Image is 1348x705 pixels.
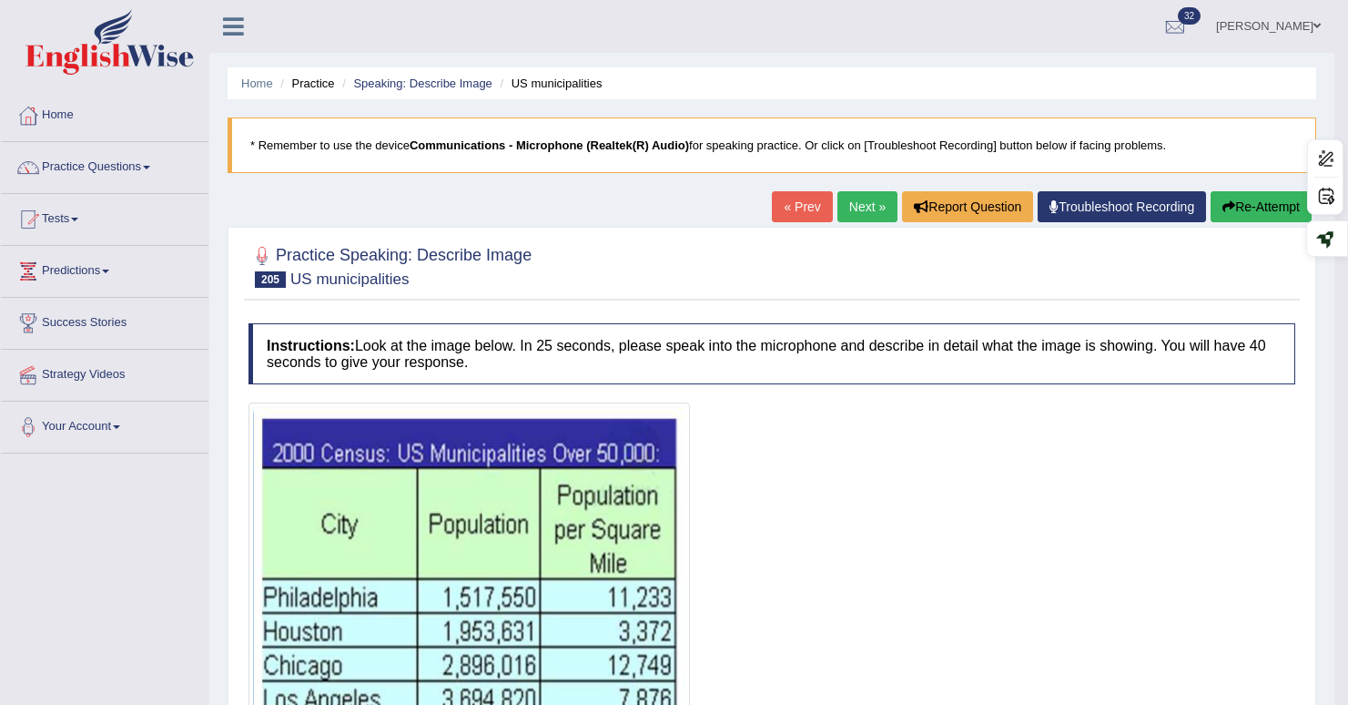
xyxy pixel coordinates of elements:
[1211,191,1312,222] button: Re-Attempt
[495,75,602,92] li: US municipalities
[228,117,1316,173] blockquote: * Remember to use the device for speaking practice. Or click on [Troubleshoot Recording] button b...
[1,194,208,240] a: Tests
[1178,7,1201,25] span: 32
[902,191,1033,222] button: Report Question
[255,271,286,288] span: 205
[276,75,334,92] li: Practice
[241,77,273,90] a: Home
[837,191,897,222] a: Next »
[1,350,208,395] a: Strategy Videos
[290,271,409,288] small: US municipalities
[1,90,208,136] a: Home
[267,338,355,353] b: Instructions:
[353,77,492,90] a: Speaking: Describe Image
[1,246,208,291] a: Predictions
[1,298,208,343] a: Success Stories
[1038,191,1206,222] a: Troubleshoot Recording
[410,138,689,152] b: Communications - Microphone (Realtek(R) Audio)
[1,402,208,447] a: Your Account
[772,191,832,222] a: « Prev
[1,142,208,188] a: Practice Questions
[248,323,1295,384] h4: Look at the image below. In 25 seconds, please speak into the microphone and describe in detail w...
[248,242,532,288] h2: Practice Speaking: Describe Image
